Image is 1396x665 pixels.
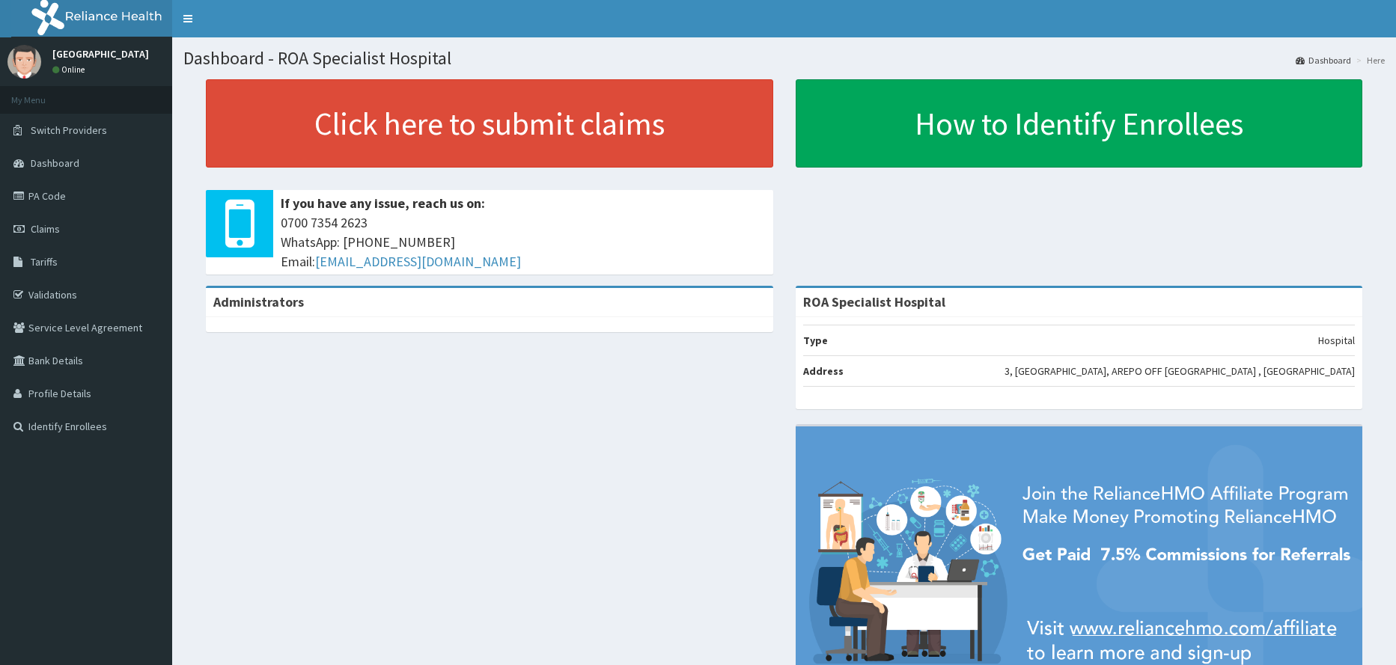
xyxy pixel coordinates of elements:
b: If you have any issue, reach us on: [281,194,485,212]
span: Claims [31,222,60,236]
b: Administrators [213,293,304,310]
a: Dashboard [1296,54,1351,67]
p: 3, [GEOGRAPHIC_DATA], AREPO OFF [GEOGRAPHIC_DATA] , [GEOGRAPHIC_DATA] [1005,364,1355,379]
a: How to Identify Enrollees [796,79,1363,168]
a: Click here to submit claims [206,79,773,168]
b: Type [803,334,828,347]
img: User Image [7,45,41,79]
span: Tariffs [31,255,58,269]
h1: Dashboard - ROA Specialist Hospital [183,49,1385,68]
span: Dashboard [31,156,79,170]
li: Here [1353,54,1385,67]
p: Hospital [1318,333,1355,348]
a: [EMAIL_ADDRESS][DOMAIN_NAME] [315,253,521,270]
span: 0700 7354 2623 WhatsApp: [PHONE_NUMBER] Email: [281,213,766,271]
b: Address [803,364,844,378]
strong: ROA Specialist Hospital [803,293,945,310]
a: Online [52,64,88,75]
p: [GEOGRAPHIC_DATA] [52,49,149,59]
span: Switch Providers [31,123,107,137]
